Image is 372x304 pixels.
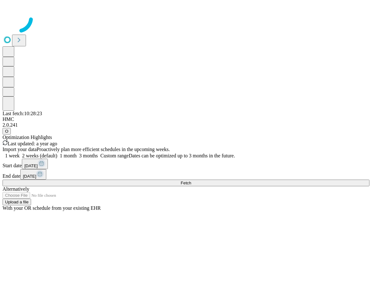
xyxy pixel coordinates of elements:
div: 2.0.241 [3,122,369,128]
span: Alternatively [3,186,29,192]
span: 3 months [79,153,98,158]
button: Fetch [3,180,369,186]
span: Last fetch: 10:28:23 [3,111,42,116]
span: [DATE] [23,174,36,179]
span: Dates can be optimized up to 3 months in the future. [129,153,235,158]
span: 1 month [60,153,77,158]
span: With your OR schedule from your existing EHR [3,205,101,211]
div: Start date [3,159,369,169]
span: O [5,129,8,134]
div: HMC [3,116,369,122]
span: Fetch [181,181,191,185]
button: O [3,128,11,135]
span: Optimization Highlights [3,135,52,140]
span: Proactively plan more efficient schedules in the upcoming weeks. [37,147,170,152]
span: Last updated: a year ago [8,141,57,146]
span: Custom range [100,153,129,158]
span: 1 week [5,153,20,158]
button: [DATE] [20,169,46,180]
span: 2 weeks (default) [22,153,57,158]
button: [DATE] [22,159,48,169]
span: Import your data [3,147,37,152]
span: [DATE] [24,163,38,168]
div: End date [3,169,369,180]
button: Upload a file [3,199,31,205]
